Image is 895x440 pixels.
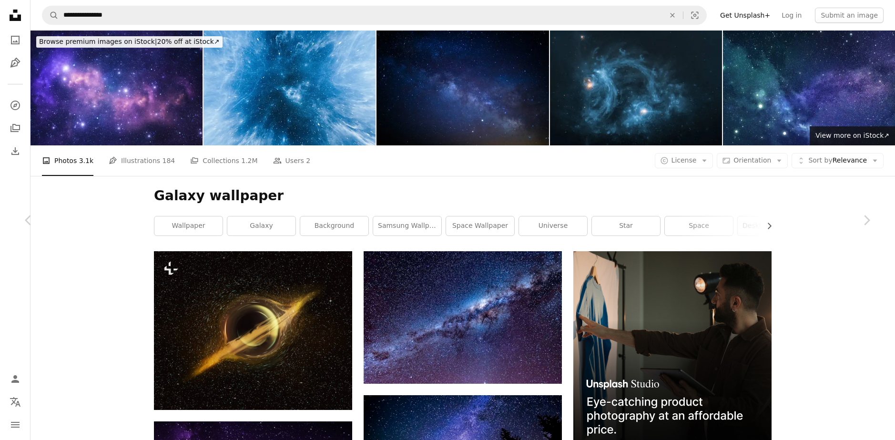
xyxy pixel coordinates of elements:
[761,216,772,235] button: scroll list to the right
[6,119,25,138] a: Collections
[273,145,311,176] a: Users 2
[810,126,895,145] a: View more on iStock↗
[776,8,807,23] a: Log in
[519,216,587,235] a: universe
[241,155,257,166] span: 1.2M
[154,187,772,205] h1: Galaxy wallpaper
[792,153,884,168] button: Sort byRelevance
[154,326,352,335] a: An image of a black hole in the sky
[815,8,884,23] button: Submit an image
[655,153,713,168] button: License
[446,216,514,235] a: space wallpaper
[163,155,175,166] span: 184
[109,145,175,176] a: Illustrations 184
[808,156,832,164] span: Sort by
[733,156,771,164] span: Orientation
[723,31,895,145] img: Space Stars, Nebula, Universe Background
[6,415,25,434] button: Menu
[154,216,223,235] a: wallpaper
[39,38,157,45] span: Browse premium images on iStock |
[300,216,368,235] a: background
[6,392,25,411] button: Language
[364,313,562,321] a: Milky Way Galaxy wallpaper
[671,156,697,164] span: License
[592,216,660,235] a: star
[683,6,706,24] button: Visual search
[6,369,25,389] a: Log in / Sign up
[815,132,889,139] span: View more on iStock ↗
[714,8,776,23] a: Get Unsplash+
[373,216,441,235] a: samsung wallpaper
[203,31,376,145] img: Colorful cosmic scene featuring bright stars and swirling blue nebulae set in a vast universe. Li...
[31,31,228,53] a: Browse premium images on iStock|20% off at iStock↗
[227,216,295,235] a: galaxy
[550,31,722,145] img: Abstract image of distant galaxies merging together
[6,53,25,72] a: Illustrations
[738,216,806,235] a: desktop wallpaper
[364,251,562,384] img: Milky Way Galaxy wallpaper
[6,142,25,161] a: Download History
[306,155,310,166] span: 2
[717,153,788,168] button: Orientation
[376,31,549,145] img: Milky Way
[31,31,203,145] img: Purple space stars
[665,216,733,235] a: space
[154,251,352,410] img: An image of a black hole in the sky
[36,36,223,48] div: 20% off at iStock ↗
[662,6,683,24] button: Clear
[42,6,59,24] button: Search Unsplash
[190,145,257,176] a: Collections 1.2M
[838,174,895,266] a: Next
[42,6,707,25] form: Find visuals sitewide
[808,156,867,165] span: Relevance
[6,31,25,50] a: Photos
[6,96,25,115] a: Explore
